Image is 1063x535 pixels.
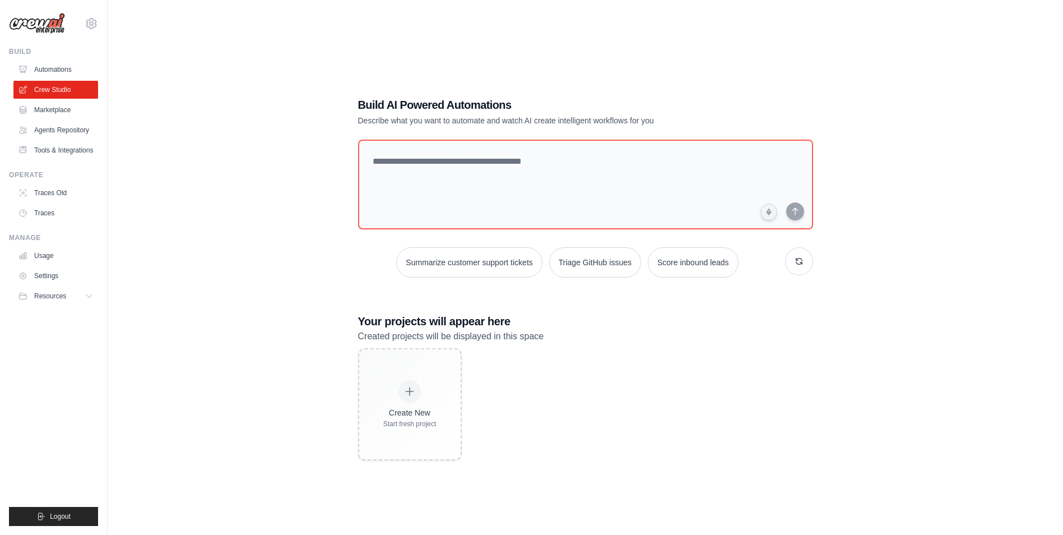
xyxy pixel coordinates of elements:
[383,419,437,428] div: Start fresh project
[9,170,98,179] div: Operate
[9,13,65,34] img: Logo
[13,101,98,119] a: Marketplace
[13,141,98,159] a: Tools & Integrations
[358,115,735,126] p: Describe what you want to automate and watch AI create intelligent workflows for you
[9,47,98,56] div: Build
[13,121,98,139] a: Agents Repository
[760,204,777,220] button: Click to speak your automation idea
[396,247,542,278] button: Summarize customer support tickets
[648,247,739,278] button: Score inbound leads
[13,61,98,79] a: Automations
[13,184,98,202] a: Traces Old
[9,507,98,526] button: Logout
[358,97,735,113] h1: Build AI Powered Automations
[13,267,98,285] a: Settings
[358,313,813,329] h3: Your projects will appear here
[13,204,98,222] a: Traces
[34,292,66,301] span: Resources
[13,247,98,265] a: Usage
[50,512,71,521] span: Logout
[549,247,641,278] button: Triage GitHub issues
[785,247,813,275] button: Get new suggestions
[358,329,813,344] p: Created projects will be displayed in this space
[383,407,437,418] div: Create New
[13,81,98,99] a: Crew Studio
[13,287,98,305] button: Resources
[9,233,98,242] div: Manage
